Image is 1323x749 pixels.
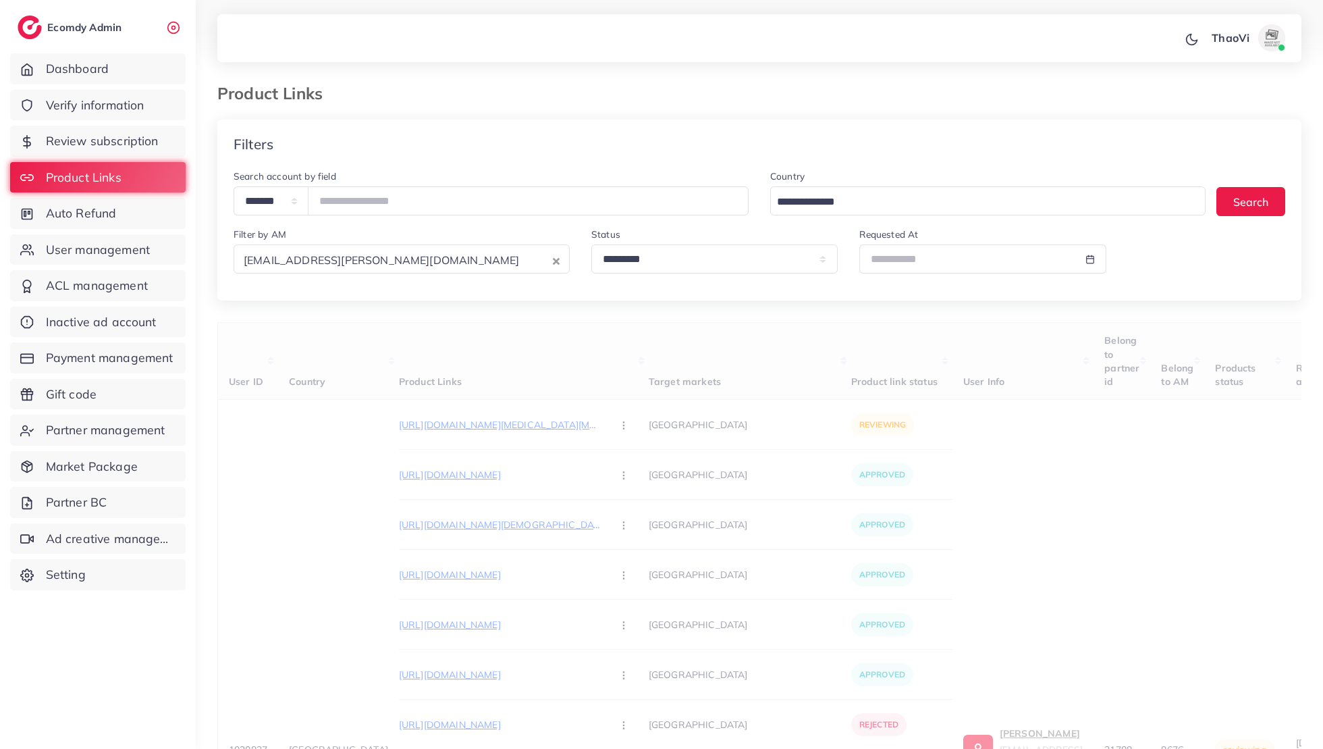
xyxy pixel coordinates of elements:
[10,198,186,229] a: Auto Refund
[46,530,175,548] span: Ad creative management
[770,170,805,183] label: Country
[47,21,125,34] h2: Ecomdy Admin
[1258,24,1285,51] img: avatar
[10,53,186,84] a: Dashboard
[234,244,570,274] div: Search for option
[10,415,186,446] a: Partner management
[234,228,286,241] label: Filter by AM
[10,270,186,301] a: ACL management
[46,494,107,511] span: Partner BC
[46,205,117,222] span: Auto Refund
[46,132,159,150] span: Review subscription
[46,421,165,439] span: Partner management
[10,307,186,338] a: Inactive ad account
[46,349,173,367] span: Payment management
[10,126,186,157] a: Review subscription
[859,228,918,241] label: Requested At
[770,186,1206,215] div: Search for option
[46,313,157,331] span: Inactive ad account
[46,458,138,475] span: Market Package
[46,277,148,294] span: ACL management
[10,451,186,482] a: Market Package
[10,523,186,554] a: Ad creative management
[18,16,125,39] a: logoEcomdy Admin
[46,97,144,114] span: Verify information
[553,253,560,268] button: Clear Selected
[234,136,273,153] h4: Filters
[772,192,1188,213] input: Search for option
[1212,30,1249,46] p: ThaoVi
[241,251,522,271] span: [EMAIL_ADDRESS][PERSON_NAME][DOMAIN_NAME]
[46,169,122,186] span: Product Links
[46,566,86,584] span: Setting
[217,84,333,103] h3: Product Links
[1204,24,1291,51] a: ThaoViavatar
[46,386,97,403] span: Gift code
[10,162,186,193] a: Product Links
[10,487,186,518] a: Partner BC
[46,60,109,78] span: Dashboard
[234,170,336,183] label: Search account by field
[18,16,42,39] img: logo
[10,234,186,265] a: User management
[46,241,150,259] span: User management
[524,250,549,271] input: Search for option
[1216,187,1285,216] button: Search
[10,90,186,121] a: Verify information
[10,559,186,590] a: Setting
[10,379,186,410] a: Gift code
[10,342,186,373] a: Payment management
[591,228,620,241] label: Status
